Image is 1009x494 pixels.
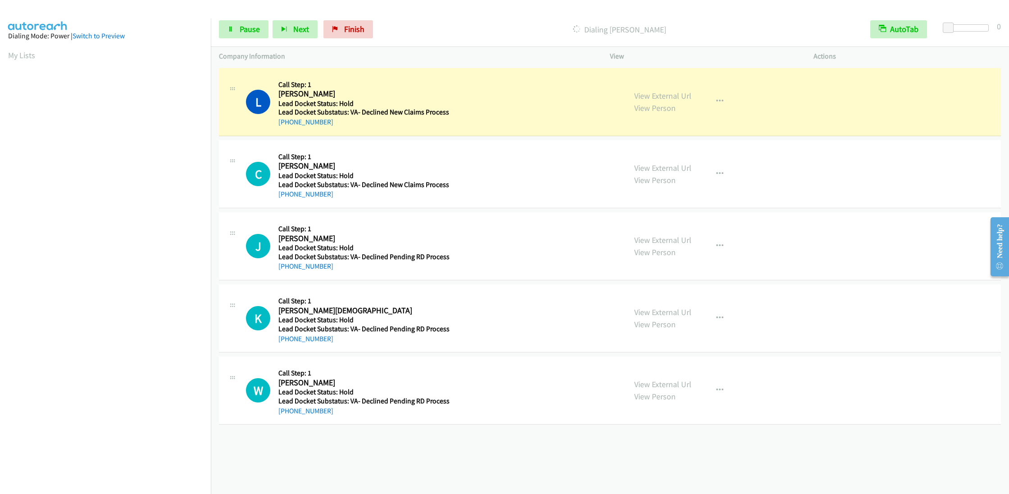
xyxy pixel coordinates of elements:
h5: Call Step: 1 [278,297,450,306]
a: [PHONE_NUMBER] [278,334,333,343]
a: [PHONE_NUMBER] [278,190,333,198]
p: Company Information [219,51,594,62]
h2: [PERSON_NAME] [278,161,446,171]
h1: W [246,378,270,403]
a: View Person [634,247,676,257]
h5: Call Step: 1 [278,224,450,233]
h5: Lead Docket Status: Hold [278,388,450,397]
h5: Lead Docket Substatus: VA- Declined Pending RD Process [278,252,450,261]
h1: L [246,90,270,114]
a: View External Url [634,91,691,101]
h2: [PERSON_NAME] [278,233,446,244]
h5: Lead Docket Substatus: VA- Declined New Claims Process [278,108,449,117]
h1: J [246,234,270,258]
h2: [PERSON_NAME] [278,89,446,99]
h5: Call Step: 1 [278,80,449,89]
h5: Lead Docket Status: Hold [278,316,450,325]
p: Actions [814,51,1001,62]
h1: C [246,162,270,186]
a: My Lists [8,50,35,60]
h1: K [246,306,270,330]
h5: Lead Docket Substatus: VA- Declined Pending RD Process [278,325,450,334]
h5: Call Step: 1 [278,369,450,378]
div: The call is yet to be attempted [246,306,270,330]
span: Next [293,24,309,34]
a: View External Url [634,163,691,173]
a: View External Url [634,235,691,245]
h5: Lead Docket Status: Hold [278,243,450,252]
a: [PHONE_NUMBER] [278,118,333,126]
h5: Lead Docket Substatus: VA- Declined New Claims Process [278,180,449,189]
div: The call is yet to be attempted [246,162,270,186]
span: Finish [344,24,364,34]
a: [PHONE_NUMBER] [278,407,333,415]
iframe: Resource Center [983,211,1009,283]
a: View Person [634,391,676,402]
span: Pause [240,24,260,34]
a: Pause [219,20,268,38]
a: View External Url [634,379,691,389]
h5: Lead Docket Status: Hold [278,171,449,180]
a: [PHONE_NUMBER] [278,262,333,270]
button: Next [273,20,318,38]
p: View [610,51,797,62]
h5: Lead Docket Substatus: VA- Declined Pending RD Process [278,397,450,406]
h2: [PERSON_NAME] [278,378,446,388]
div: 0 [997,20,1001,32]
a: View External Url [634,307,691,317]
button: AutoTab [870,20,927,38]
h2: [PERSON_NAME][DEMOGRAPHIC_DATA] [278,306,446,316]
a: View Person [634,319,676,329]
a: View Person [634,103,676,113]
h5: Lead Docket Status: Hold [278,99,449,108]
div: Dialing Mode: Power | [8,31,203,41]
a: View Person [634,175,676,185]
h5: Call Step: 1 [278,152,449,161]
div: Delay between calls (in seconds) [947,24,989,32]
div: The call is yet to be attempted [246,378,270,403]
div: The call is yet to be attempted [246,234,270,258]
p: Dialing [PERSON_NAME] [385,23,854,36]
a: Switch to Preview [73,32,125,40]
a: Finish [323,20,373,38]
